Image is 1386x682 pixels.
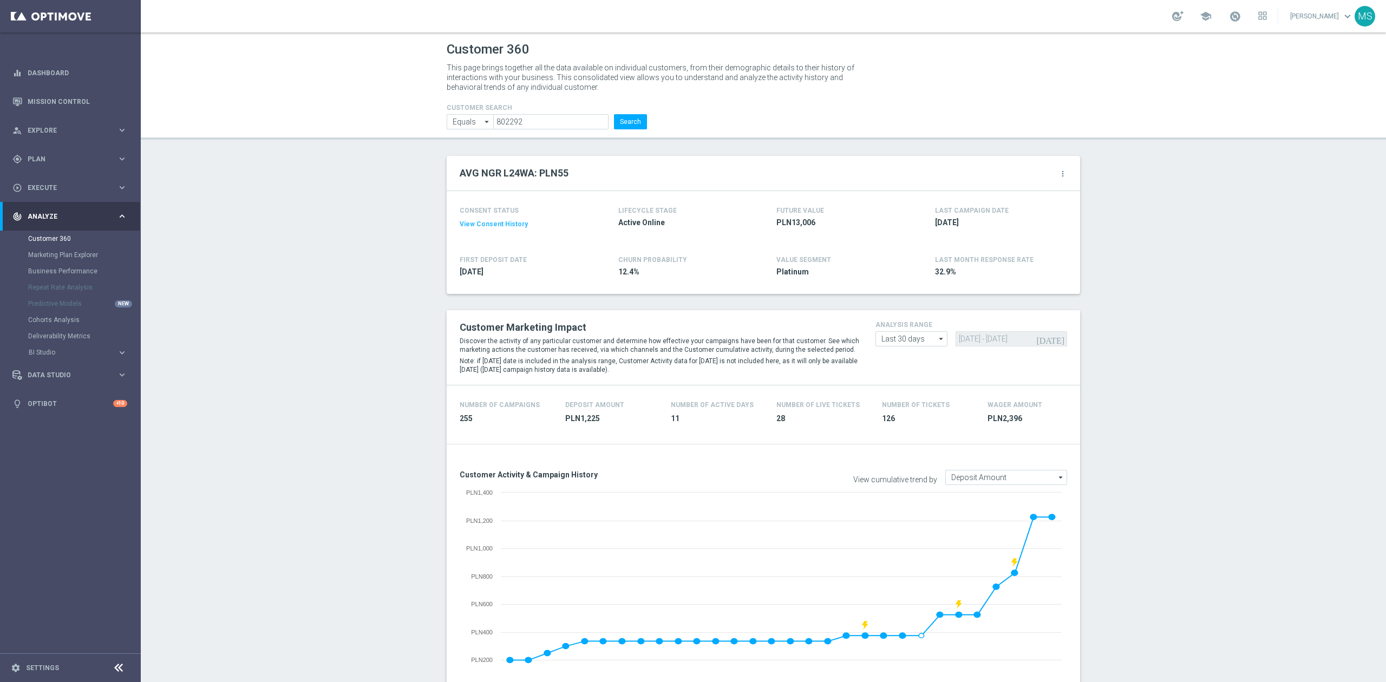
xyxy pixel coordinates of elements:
div: Marketing Plan Explorer [28,247,140,263]
h4: FIRST DEPOSIT DATE [460,256,527,264]
div: Optibot [12,389,127,418]
div: Cohorts Analysis [28,312,140,328]
text: PLN200 [471,657,493,663]
div: Data Studio [12,370,117,380]
button: lightbulb Optibot +10 [12,399,128,408]
input: Enter CID, Email, name or phone [493,114,609,129]
span: 2015-07-14 [460,267,586,277]
i: arrow_drop_down [936,332,947,346]
a: Settings [26,665,59,671]
span: keyboard_arrow_down [1342,10,1354,22]
a: Deliverability Metrics [28,332,113,340]
h4: analysis range [875,321,1067,329]
div: Analyze [12,212,117,221]
button: Data Studio keyboard_arrow_right [12,371,128,379]
i: play_circle_outline [12,183,22,193]
a: Marketing Plan Explorer [28,251,113,259]
a: Business Performance [28,267,113,276]
h3: Customer Activity & Campaign History [460,470,755,480]
div: BI Studio [28,344,140,360]
i: arrow_drop_down [482,115,493,129]
button: Mission Control [12,97,128,106]
div: +10 [113,400,127,407]
h2: AVG NGR L24WA: PLN55 [460,167,568,180]
span: 255 [460,414,552,424]
h2: Customer Marketing Impact [460,321,859,334]
button: gps_fixed Plan keyboard_arrow_right [12,155,128,163]
span: 126 [882,414,975,424]
div: Execute [12,183,117,193]
button: View Consent History [460,220,528,229]
h4: Number of Active Days [671,401,754,409]
div: Dashboard [12,58,127,87]
a: Cohorts Analysis [28,316,113,324]
div: Repeat Rate Analysis [28,279,140,296]
span: Active Online [618,218,745,228]
a: Customer 360 [28,234,113,243]
div: Plan [12,154,117,164]
i: equalizer [12,68,22,78]
a: Optibot [28,389,113,418]
i: keyboard_arrow_right [117,370,127,380]
span: CHURN PROBABILITY [618,256,687,264]
h4: Wager Amount [988,401,1042,409]
input: Enter CID, Email, name or phone [447,114,493,129]
span: Platinum [776,267,903,277]
h4: CONSENT STATUS [460,207,586,214]
p: Discover the activity of any particular customer and determine how effective your campaigns have ... [460,337,859,354]
h4: LAST CAMPAIGN DATE [935,207,1009,214]
span: Explore [28,127,117,134]
h4: VALUE SEGMENT [776,256,831,264]
div: NEW [115,300,132,307]
a: Mission Control [28,87,127,116]
text: PLN1,200 [466,517,493,524]
i: settings [11,663,21,673]
span: 11 [671,414,763,424]
input: analysis range [875,331,947,346]
h4: Number of Campaigns [460,401,540,409]
span: Data Studio [28,372,117,378]
h4: FUTURE VALUE [776,207,824,214]
div: person_search Explore keyboard_arrow_right [12,126,128,135]
i: more_vert [1058,169,1067,178]
text: PLN1,000 [466,545,493,552]
button: BI Studio keyboard_arrow_right [28,348,128,357]
i: person_search [12,126,22,135]
i: gps_fixed [12,154,22,164]
h1: Customer 360 [447,42,1080,57]
h4: Number Of Live Tickets [776,401,860,409]
h4: CUSTOMER SEARCH [447,104,647,112]
i: track_changes [12,212,22,221]
h4: Number Of Tickets [882,401,950,409]
div: MS [1355,6,1375,27]
div: Business Performance [28,263,140,279]
div: play_circle_outline Execute keyboard_arrow_right [12,183,128,192]
p: Note: if [DATE] date is included in the analysis range, Customer Activity data for [DATE] is not ... [460,357,859,374]
span: PLN13,006 [776,218,903,228]
span: 32.9% [935,267,1062,277]
a: [PERSON_NAME]keyboard_arrow_down [1289,8,1355,24]
span: Plan [28,156,117,162]
label: View cumulative trend by [853,475,937,484]
div: Mission Control [12,87,127,116]
text: PLN600 [471,601,493,607]
div: equalizer Dashboard [12,69,128,77]
i: keyboard_arrow_right [117,211,127,221]
text: PLN400 [471,629,493,635]
i: keyboard_arrow_right [117,125,127,135]
i: keyboard_arrow_right [117,182,127,193]
span: BI Studio [29,349,106,356]
div: Explore [12,126,117,135]
a: Dashboard [28,58,127,87]
div: Predictive Models [28,296,140,312]
h4: Deposit Amount [565,401,624,409]
span: school [1200,10,1212,22]
i: keyboard_arrow_right [117,347,127,358]
h4: LIFECYCLE STAGE [618,207,677,214]
span: 12.4% [618,267,745,277]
